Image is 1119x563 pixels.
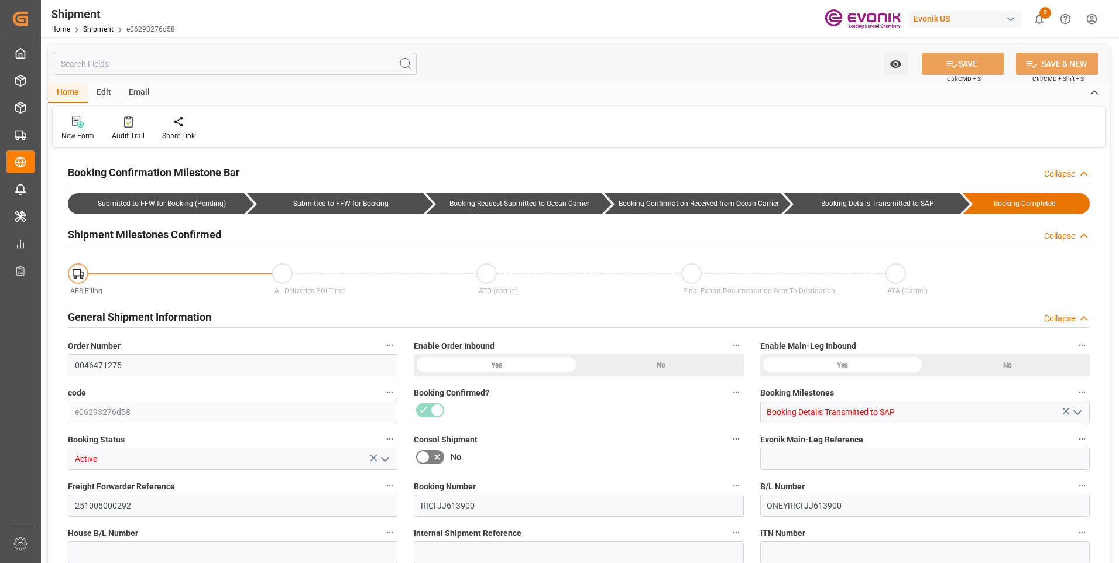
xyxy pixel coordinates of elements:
button: ITN Number [1075,525,1090,540]
div: Edit [88,83,120,103]
img: Evonik-brand-mark-Deep-Purple-RGB.jpeg_1700498283.jpeg [825,9,901,29]
button: Evonik US [909,8,1026,30]
span: 5 [1039,7,1051,19]
span: Internal Shipment Reference [414,527,521,540]
h2: General Shipment Information [68,309,211,325]
span: AES Filing [70,287,102,295]
div: Collapse [1044,313,1075,325]
button: Booking Status [382,431,397,447]
button: Internal Shipment Reference [729,525,744,540]
button: Consol Shipment [729,431,744,447]
div: Booking Confirmation Received from Ocean Carrier [605,193,781,214]
div: Audit Trail [112,131,145,141]
button: House B/L Number [382,525,397,540]
span: Booking Status [68,434,125,446]
span: All Deliveries PGI Time [274,287,345,295]
button: code [382,385,397,400]
div: Share Link [162,131,195,141]
span: Booking Milestones [760,387,834,399]
div: Booking Confirmation Received from Ocean Carrier [616,193,781,214]
h2: Booking Confirmation Milestone Bar [68,164,240,180]
div: Submitted to FFW for Booking [247,193,423,214]
button: show 5 new notifications [1026,6,1052,32]
span: Freight Forwarder Reference [68,480,175,493]
button: B/L Number [1075,478,1090,493]
button: Enable Main-Leg Inbound [1075,338,1090,353]
div: Submitted to FFW for Booking (Pending) [80,193,244,214]
div: Submitted to FFW for Booking [259,193,423,214]
a: Shipment [83,25,114,33]
span: Enable Main-Leg Inbound [760,340,856,352]
span: Evonik Main-Leg Reference [760,434,863,446]
button: SAVE & NEW [1016,53,1098,75]
h2: Shipment Milestones Confirmed [68,226,221,242]
div: Booking Completed [963,193,1090,214]
button: Booking Confirmed? [729,385,744,400]
span: No [451,451,461,464]
span: code [68,387,86,399]
button: Booking Number [729,478,744,493]
button: Evonik Main-Leg Reference [1075,431,1090,447]
span: Booking Number [414,480,476,493]
button: Order Number [382,338,397,353]
div: Yes [760,354,925,376]
span: Consol Shipment [414,434,478,446]
span: ATD (carrier) [479,287,518,295]
button: open menu [884,53,908,75]
div: Yes [414,354,579,376]
div: Booking Request Submitted to Ocean Carrier [438,193,602,214]
div: Booking Details Transmitted to SAP [795,193,960,214]
div: Collapse [1044,230,1075,242]
div: No [925,354,1090,376]
div: Collapse [1044,168,1075,180]
div: Email [120,83,159,103]
div: New Form [61,131,94,141]
input: Search Fields [54,53,417,75]
span: ATA (Carrier) [887,287,928,295]
button: open menu [1067,403,1085,421]
button: Booking Milestones [1075,385,1090,400]
span: Final Export Documentation Sent To Destination [683,287,835,295]
span: Ctrl/CMD + Shift + S [1032,74,1084,83]
span: ITN Number [760,527,805,540]
button: SAVE [922,53,1004,75]
span: B/L Number [760,480,805,493]
button: Freight Forwarder Reference [382,478,397,493]
div: Evonik US [909,11,1021,28]
span: House B/L Number [68,527,138,540]
button: Help Center [1052,6,1079,32]
div: Submitted to FFW for Booking (Pending) [68,193,244,214]
div: No [579,354,744,376]
div: Booking Request Submitted to Ocean Carrier [426,193,602,214]
div: Shipment [51,5,175,23]
span: Enable Order Inbound [414,340,495,352]
div: Booking Details Transmitted to SAP [784,193,960,214]
button: Enable Order Inbound [729,338,744,353]
span: Booking Confirmed? [414,387,489,399]
span: Order Number [68,340,121,352]
div: Booking Completed [974,193,1076,214]
div: Home [48,83,88,103]
button: open menu [376,450,393,468]
span: Ctrl/CMD + S [947,74,981,83]
a: Home [51,25,70,33]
